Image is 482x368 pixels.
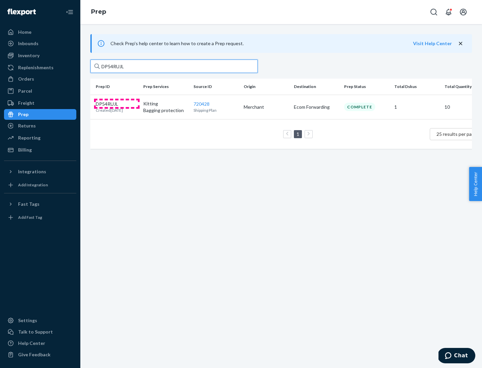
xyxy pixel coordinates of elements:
a: Orders [4,74,76,84]
ol: breadcrumbs [86,2,111,22]
p: Kitting [143,100,188,107]
div: Add Fast Tag [18,214,42,220]
div: Parcel [18,88,32,94]
a: 720428 [193,101,210,107]
div: Orders [18,76,34,82]
div: Integrations [18,168,46,175]
a: Add Integration [4,180,76,190]
span: 25 results per page [436,131,477,137]
div: Settings [18,317,37,324]
div: Billing [18,147,32,153]
a: Returns [4,120,76,131]
div: Talk to Support [18,329,53,335]
th: Source ID [191,79,241,95]
div: Replenishments [18,64,54,71]
div: Help Center [18,340,45,347]
th: Prep Status [341,79,392,95]
th: Origin [241,79,291,95]
button: Help Center [469,167,482,201]
p: Created [DATE] [96,107,123,113]
button: Fast Tags [4,199,76,209]
th: Prep Services [141,79,191,95]
a: Replenishments [4,62,76,73]
a: Inbounds [4,38,76,49]
div: Add Integration [18,182,48,188]
a: Help Center [4,338,76,349]
a: Inventory [4,50,76,61]
p: 1 [394,104,439,110]
input: Search prep jobs [90,60,258,73]
p: Merchant [244,104,289,110]
button: Open account menu [457,5,470,19]
button: Open Search Box [427,5,440,19]
a: Add Fast Tag [4,212,76,223]
a: Home [4,27,76,37]
a: Parcel [4,86,76,96]
button: Visit Help Center [413,40,452,47]
button: Open notifications [442,5,455,19]
a: Prep [91,8,106,15]
a: Settings [4,315,76,326]
div: Complete [344,103,375,111]
button: close [457,40,464,47]
iframe: Opens a widget where you can chat to one of our agents [438,348,475,365]
button: Give Feedback [4,349,76,360]
a: Freight [4,98,76,108]
div: Freight [18,100,34,106]
p: Bagging protection [143,107,188,114]
div: Fast Tags [18,201,39,207]
th: Destination [291,79,341,95]
button: Integrations [4,166,76,177]
a: Prep [4,109,76,120]
p: Shipping Plan [193,107,238,113]
div: Home [18,29,31,35]
div: Inventory [18,52,39,59]
a: Billing [4,145,76,155]
p: DP54RUJL [96,101,123,107]
p: Ecom Forwarding [294,104,339,110]
button: Talk to Support [4,327,76,337]
div: Prep [18,111,28,118]
span: Check Prep's help center to learn how to create a Prep request. [110,40,244,46]
a: Reporting [4,132,76,143]
div: Reporting [18,134,41,141]
button: Close Navigation [63,5,76,19]
th: Total Dskus [392,79,442,95]
th: Prep ID [90,79,141,95]
img: Flexport logo [7,9,36,15]
div: Returns [18,122,36,129]
div: Give Feedback [18,351,51,358]
a: Page 1 is your current page [295,131,301,137]
div: Inbounds [18,40,38,47]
